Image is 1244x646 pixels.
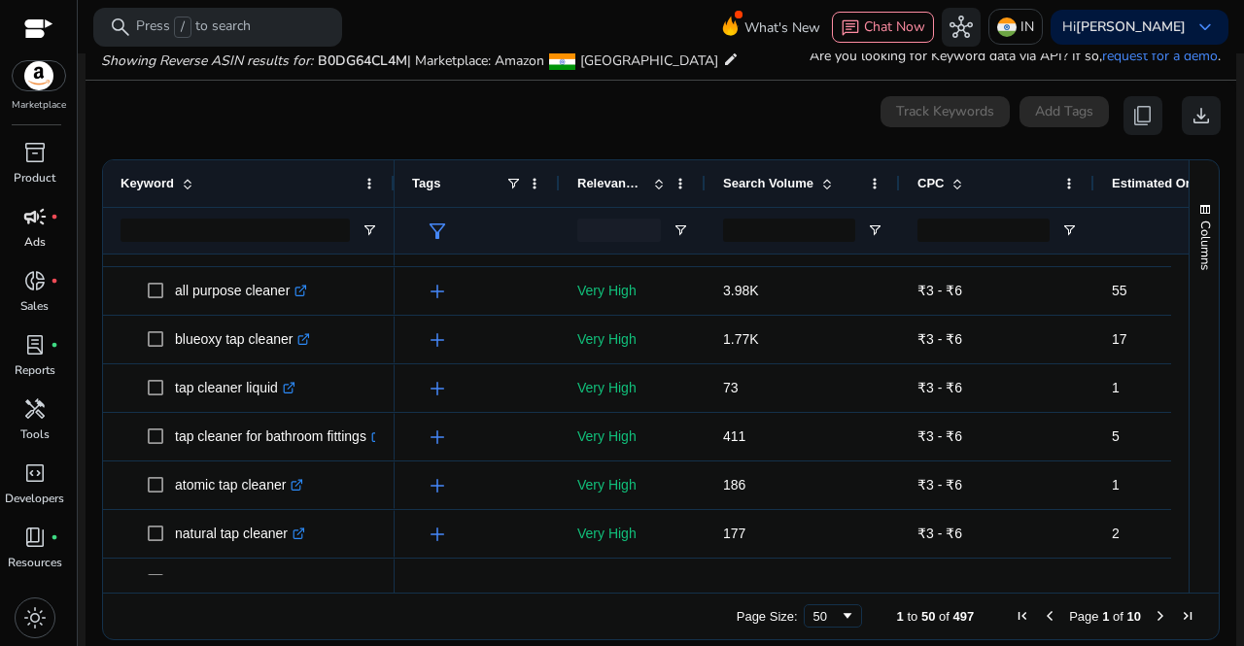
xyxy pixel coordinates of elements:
[426,523,449,546] span: add
[1190,104,1213,127] span: download
[426,474,449,497] span: add
[723,331,759,347] span: 1.77K
[1196,221,1214,270] span: Columns
[723,526,745,541] span: 177
[1113,609,1123,624] span: of
[917,526,962,541] span: ₹3 - ₹6
[1112,283,1127,298] span: 55
[175,368,295,408] p: tap cleaner liquid
[580,51,718,70] span: [GEOGRAPHIC_DATA]
[1153,608,1168,624] div: Next Page
[101,51,313,70] i: Showing Reverse ASIN results for:
[917,477,962,493] span: ₹3 - ₹6
[175,465,303,505] p: atomic tap cleaner
[23,333,47,357] span: lab_profile
[917,283,962,298] span: ₹3 - ₹6
[577,562,688,602] p: Very High
[723,477,745,493] span: 186
[737,609,798,624] div: Page Size:
[175,320,310,359] p: blueoxy tap cleaner
[577,320,688,359] p: Very High
[175,417,384,457] p: tap cleaner for bathroom fittings
[175,514,305,554] p: natural tap cleaner
[175,271,307,311] p: all purpose cleaner
[23,606,47,629] span: light_mode
[174,17,191,38] span: /
[51,277,58,285] span: fiber_manual_record
[813,609,840,624] div: 50
[917,331,962,347] span: ₹3 - ₹6
[1112,526,1120,541] span: 2
[51,341,58,349] span: fiber_manual_record
[917,176,944,190] span: CPC
[318,51,407,70] span: B0DG64CL4M
[1180,608,1195,624] div: Last Page
[20,425,50,443] p: Tools
[723,219,855,242] input: Search Volume Filter Input
[136,17,251,38] p: Press to search
[907,609,917,624] span: to
[723,176,813,190] span: Search Volume
[867,222,882,238] button: Open Filter Menu
[109,16,132,39] span: search
[20,297,49,315] p: Sales
[23,141,47,164] span: inventory_2
[1112,477,1120,493] span: 1
[897,609,904,624] span: 1
[14,169,55,187] p: Product
[577,271,688,311] p: Very High
[15,361,55,379] p: Reports
[744,11,820,45] span: What's New
[1015,608,1030,624] div: First Page
[426,231,449,255] span: add
[1042,608,1057,624] div: Previous Page
[917,219,1050,242] input: CPC Filter Input
[426,571,449,595] span: add
[917,574,962,590] span: ₹3 - ₹6
[12,98,66,113] p: Marketplace
[917,380,962,395] span: ₹3 - ₹6
[577,368,688,408] p: Very High
[51,533,58,541] span: fiber_manual_record
[577,514,688,554] p: Very High
[23,269,47,292] span: donut_small
[723,428,745,444] span: 411
[426,328,449,352] span: add
[723,283,759,298] span: 3.98K
[577,465,688,505] p: Very High
[1112,428,1120,444] span: 5
[426,425,449,449] span: add
[804,604,862,628] div: Page Size
[426,280,449,303] span: add
[1112,331,1127,347] span: 17
[577,417,688,457] p: Very High
[426,377,449,400] span: add
[723,380,739,395] span: 73
[832,12,934,43] button: chatChat Now
[23,461,47,485] span: code_blocks
[1062,20,1186,34] p: Hi
[23,205,47,228] span: campaign
[1112,176,1228,190] span: Estimated Orders/Month
[1076,17,1186,36] b: [PERSON_NAME]
[175,562,327,602] p: bathroom tiles cleaner
[950,16,973,39] span: hub
[1127,609,1141,624] span: 10
[577,176,645,190] span: Relevance Score
[426,220,449,243] span: filter_alt
[5,490,64,507] p: Developers
[1102,609,1109,624] span: 1
[407,51,544,70] span: | Marketplace: Amazon
[1193,16,1217,39] span: keyboard_arrow_down
[939,609,950,624] span: of
[121,219,350,242] input: Keyword Filter Input
[997,17,1017,37] img: in.svg
[1112,574,1127,590] span: 27
[51,213,58,221] span: fiber_manual_record
[917,428,962,444] span: ₹3 - ₹6
[412,176,440,190] span: Tags
[24,233,46,251] p: Ads
[921,609,935,624] span: 50
[1020,10,1034,44] p: IN
[1182,96,1221,135] button: download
